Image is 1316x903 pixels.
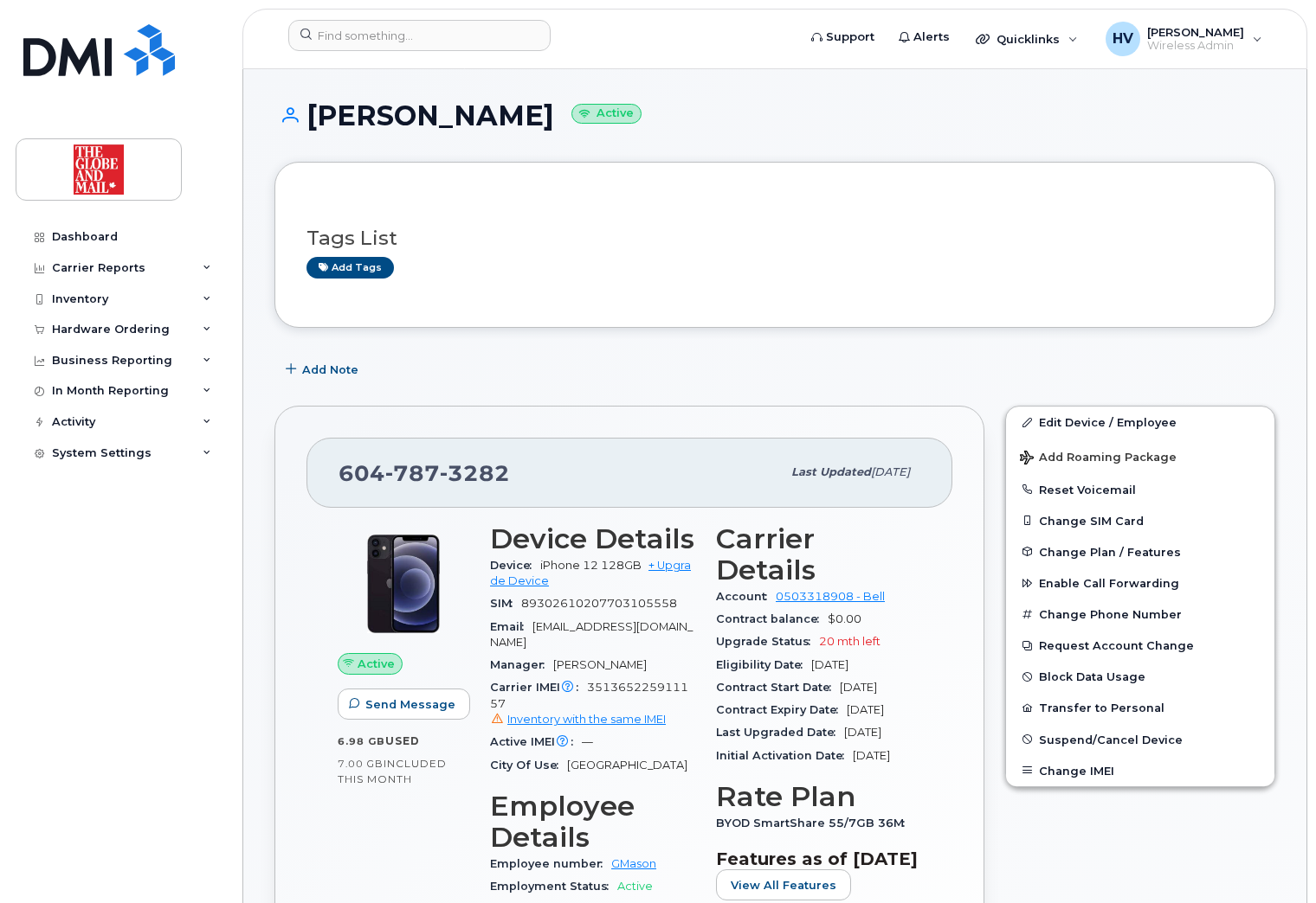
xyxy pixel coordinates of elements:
button: Change Phone Number [1006,599,1274,630]
span: Contract balance [716,612,828,625]
span: Active [617,880,653,893]
button: Add Roaming Package [1006,439,1274,474]
a: Add tags [306,257,394,279]
span: Contract Start Date [716,681,840,694]
span: Suspend/Cancel Device [1039,733,1183,746]
button: Block Data Usage [1006,661,1274,692]
button: Enable Call Forwarding [1006,567,1274,599]
span: BYOD SmartShare 55/7GB 36M [716,817,913,829]
span: City Of Use [490,759,567,772]
button: Suspend/Cancel Device [1006,724,1274,755]
span: Device [490,559,540,572]
span: [PERSON_NAME] [553,658,647,671]
span: SIM [490,597,521,610]
span: Contract Expiry Date [716,703,847,716]
h3: Carrier Details [716,523,921,586]
span: [DATE] [853,749,890,762]
button: View All Features [716,869,851,900]
span: Manager [490,658,553,671]
a: 0503318908 - Bell [776,590,885,603]
span: Employee number [490,857,611,870]
span: Account [716,590,776,603]
h3: Employee Details [490,791,695,853]
h3: Tags List [306,227,1243,249]
span: used [385,734,420,747]
button: Send Message [338,688,470,720]
span: 3282 [440,460,510,486]
span: [DATE] [811,658,848,671]
a: GMason [611,857,656,870]
h3: Features as of [DATE] [716,849,921,869]
span: Initial Activation Date [716,749,853,762]
span: iPhone 12 128GB [540,559,642,572]
span: Enable Call Forwarding [1039,577,1179,590]
span: Send Message [365,696,455,713]
span: included this month [338,757,447,785]
span: Carrier IMEI [490,681,587,694]
span: Inventory with the same IMEI [507,713,666,726]
img: iPhone_12.jpg [352,532,455,636]
span: 6.98 GB [338,735,385,747]
h3: Rate Plan [716,781,921,812]
small: Active [571,104,642,124]
span: Active IMEI [490,735,582,748]
button: Request Account Change [1006,630,1274,661]
span: [DATE] [871,465,910,478]
span: Last Upgraded Date [716,726,844,739]
span: Eligibility Date [716,658,811,671]
span: Active [358,656,395,672]
span: $0.00 [828,612,861,625]
button: Reset Voicemail [1006,474,1274,505]
span: 351365225911157 [490,681,695,727]
span: Add Roaming Package [1020,451,1177,467]
span: 89302610207703105558 [521,597,677,610]
span: [GEOGRAPHIC_DATA] [567,759,687,772]
span: 787 [385,460,440,486]
button: Change Plan / Features [1006,536,1274,567]
span: Add Note [302,362,358,378]
button: Change SIM Card [1006,505,1274,536]
span: 20 mth left [819,635,881,648]
span: Email [490,620,532,633]
span: 604 [339,460,510,486]
span: Last updated [791,465,871,478]
button: Add Note [274,354,373,385]
span: Employment Status [490,880,617,893]
span: — [582,735,593,748]
span: [DATE] [844,726,881,739]
h1: [PERSON_NAME] [274,100,1275,131]
span: [DATE] [847,703,884,716]
h3: Device Details [490,523,695,554]
span: [EMAIL_ADDRESS][DOMAIN_NAME] [490,620,693,649]
span: [DATE] [840,681,877,694]
a: Inventory with the same IMEI [490,713,666,726]
span: 7.00 GB [338,758,384,770]
a: Edit Device / Employee [1006,407,1274,438]
span: Change Plan / Features [1039,545,1181,558]
button: Transfer to Personal [1006,692,1274,723]
button: Change IMEI [1006,755,1274,786]
span: View All Features [731,877,836,893]
span: Upgrade Status [716,635,819,648]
